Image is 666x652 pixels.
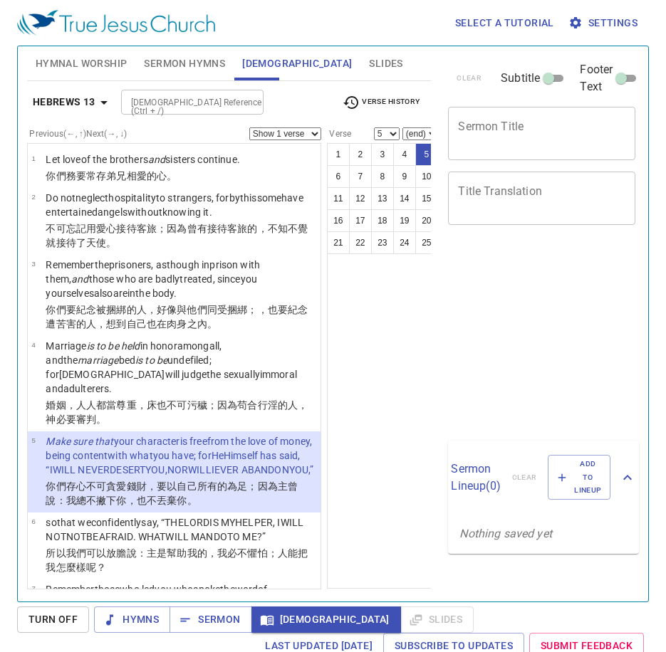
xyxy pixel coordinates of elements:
p: Sermon Lineup ( 0 ) [451,461,500,495]
span: Verse History [343,94,420,111]
wg4983: . [174,288,177,299]
button: 2 [349,143,372,166]
wg1459: YOU [289,464,308,475]
wg3403: the [46,259,260,299]
wg4160: TO ME [227,531,257,542]
button: Verse History [334,92,428,113]
p: 你們存心 [46,479,316,508]
sc: NOR [167,464,212,475]
button: 23 [371,231,394,254]
wg4771: who [46,584,304,624]
p: Remember [46,582,316,625]
i: Nothing saved yet [459,527,552,540]
wg32: without [128,206,212,218]
span: Hymnal Worship [36,55,128,73]
wg5101: 呢？ [86,562,106,573]
wg5101: WILL MAN [165,531,256,542]
sc: HE [170,517,183,528]
wg2248: 可以放膽 [46,547,308,573]
button: 6 [327,165,350,188]
wg866: ，要以自己所有的 [46,480,298,506]
wg3004: ：主 [46,547,308,573]
sc: WILL NEVER [53,464,165,475]
wg1722: the body [135,288,177,299]
wg5093: ，床 [46,399,308,425]
wg1062: ，人人 [46,399,308,425]
wg3579: angels [98,206,212,218]
wg283: ; for [46,354,297,394]
wg5613: though in [46,259,260,299]
wg2316: 必要審判 [56,414,107,425]
wg5360: 的心。 [147,170,177,182]
wg1473: HELPER [235,517,273,528]
button: 16 [327,209,350,232]
wg3756: BE [86,531,132,542]
p: 所以 [46,546,316,574]
wg1459: 你 [177,495,197,506]
wg3761: 不 [147,495,197,506]
iframe: from-child [442,240,600,436]
button: 5 [415,143,438,166]
wg2532: NOT [66,531,133,542]
wg3588: will judge [46,369,297,394]
wg1198: , as [46,259,260,299]
i: and [71,273,88,285]
wg1063: [DEMOGRAPHIC_DATA] [46,369,297,394]
wg2919: 。 [96,414,106,425]
wg3588: is free [46,436,313,475]
span: 7 [31,584,35,592]
label: Previous (←, ↑) Next (→, ↓) [29,130,127,138]
button: 22 [349,231,372,254]
span: Slides [369,55,402,73]
span: Settings [571,14,638,32]
wg3361: neglect [46,192,303,218]
wg3588: to strangers, for [46,192,303,218]
wg866: from the love of money, being content [46,436,313,475]
button: 12 [349,187,372,210]
wg3579: 天使 [86,237,116,248]
wg714: with what [46,450,313,475]
button: 8 [371,165,394,188]
wg3588: you have [46,450,313,475]
wg3588: bed [46,354,297,394]
img: True Jesus Church [17,10,215,36]
label: Verse [327,130,351,138]
wg2532: 不可污穢 [46,399,308,425]
button: 21 [327,231,350,254]
span: 6 [31,517,35,525]
wg2292: 說 [46,547,308,573]
wg2962: 是幫助 [46,547,308,573]
span: Select a tutorial [455,14,554,32]
button: 11 [327,187,350,210]
wg3956: 都當 [46,399,308,425]
button: 17 [349,209,372,232]
wg3421: those [46,584,304,624]
button: 9 [393,165,416,188]
span: 4 [31,341,35,349]
wg1473: ?” [257,531,266,542]
p: Remember [46,258,316,300]
wg4571: ，也 [127,495,197,506]
i: and [148,154,165,165]
wg1510: in [128,288,177,299]
wg3588: who led [46,584,304,624]
button: 7 [349,165,372,188]
i: is to be [135,354,167,366]
div: Sermon Lineup(0)clearAdd to Lineup [448,441,639,514]
wg4160: 我 [46,562,106,573]
span: [DEMOGRAPHIC_DATA] [242,55,352,73]
span: [DEMOGRAPHIC_DATA] [263,611,390,629]
wg4571: 。 [187,495,197,506]
wg447: YOU [145,464,165,475]
wg447: 你 [116,495,197,506]
button: 24 [393,231,416,254]
button: 10 [415,165,438,188]
sc: HAT [147,531,257,542]
wg32: 。 [106,237,116,248]
button: Settings [566,10,643,36]
i: Make sure that [46,436,113,447]
wg4887: prison with them, those who are badly [46,259,260,299]
button: Hymns [94,606,170,633]
wg1198: 的人，好像 [46,304,308,330]
button: 13 [371,187,394,210]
